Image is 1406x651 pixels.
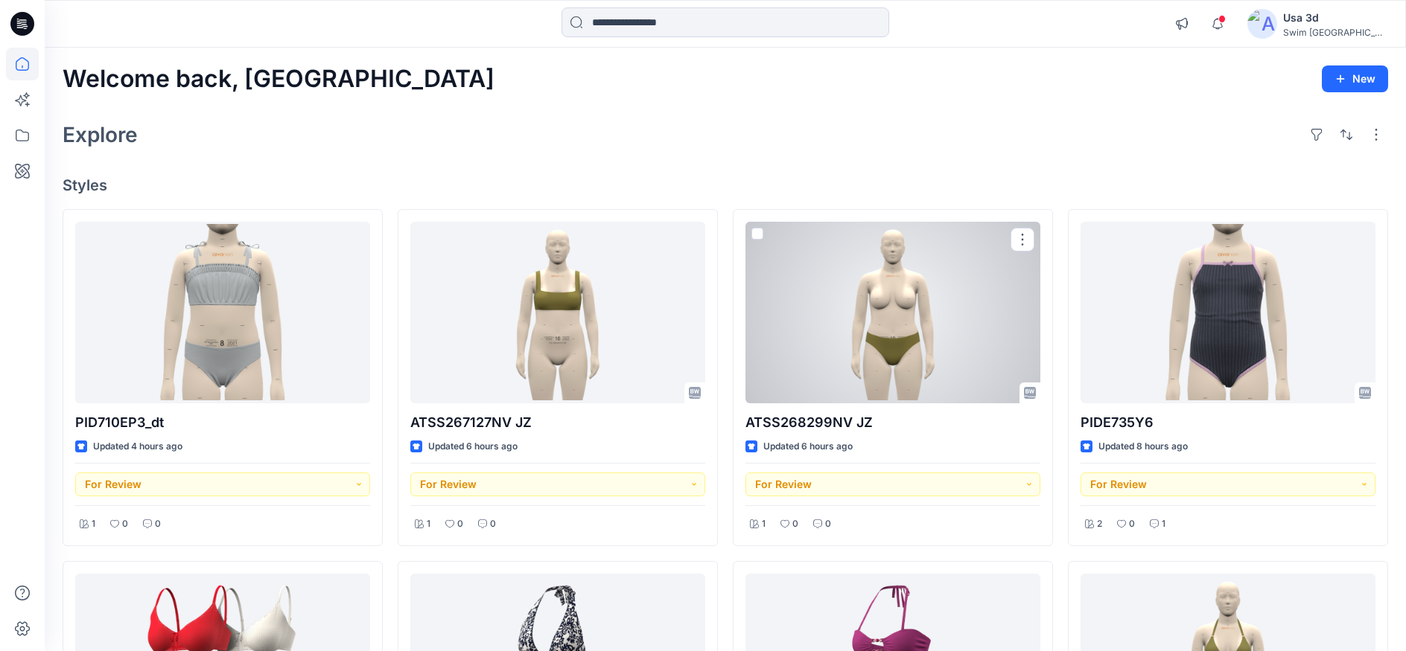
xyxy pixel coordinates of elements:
[427,516,430,532] p: 1
[75,412,370,433] p: PID710EP3_dt
[410,412,705,433] p: ATSS267127NV JZ
[1097,516,1102,532] p: 2
[63,176,1388,194] h4: Styles
[1081,412,1375,433] p: PIDE735Y6
[1081,222,1375,403] a: PIDE735Y6
[63,65,494,93] h2: Welcome back, [GEOGRAPHIC_DATA]
[1283,27,1387,38] div: Swim [GEOGRAPHIC_DATA]
[457,516,463,532] p: 0
[825,516,831,532] p: 0
[428,439,518,455] p: Updated 6 hours ago
[155,516,161,532] p: 0
[490,516,496,532] p: 0
[1247,9,1277,39] img: avatar
[1129,516,1135,532] p: 0
[1322,65,1388,92] button: New
[745,412,1040,433] p: ATSS268299NV JZ
[1162,516,1165,532] p: 1
[75,222,370,403] a: PID710EP3_dt
[122,516,128,532] p: 0
[1283,9,1387,27] div: Usa 3d
[93,439,182,455] p: Updated 4 hours ago
[410,222,705,403] a: ATSS267127NV JZ
[762,516,766,532] p: 1
[792,516,798,532] p: 0
[1098,439,1188,455] p: Updated 8 hours ago
[92,516,95,532] p: 1
[745,222,1040,403] a: ATSS268299NV JZ
[763,439,853,455] p: Updated 6 hours ago
[63,123,138,147] h2: Explore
